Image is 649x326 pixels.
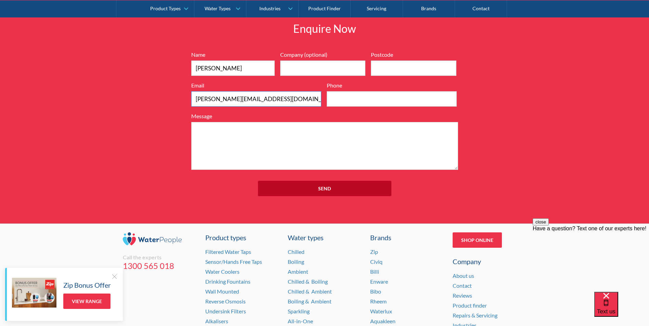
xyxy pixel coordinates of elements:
a: Product types [205,232,279,243]
a: Contact [453,282,472,289]
a: Ambient [288,268,308,275]
iframe: podium webchat widget bubble [594,292,649,326]
div: Company [453,256,527,267]
a: 1300 565 018 [123,261,197,271]
div: Call the experts [123,254,197,261]
a: Alkalisers [205,318,228,324]
label: Phone [327,81,457,90]
a: Enware [370,278,388,285]
form: Full Width Form [188,51,462,203]
a: Filtered Water Taps [205,248,251,255]
input: Send [258,181,391,196]
a: Drinking Fountains [205,278,250,285]
a: All-in-One [288,318,313,324]
a: Zip [370,248,378,255]
label: Postcode [371,51,456,59]
a: Waterlux [370,308,392,314]
h2: Enquire Now [225,21,424,37]
label: Name [191,51,275,59]
div: Water Types [205,5,231,11]
div: Brands [370,232,444,243]
a: Product finder [453,302,487,309]
a: Sparkling [288,308,310,314]
label: Company (optional) [280,51,366,59]
a: Rheem [370,298,387,304]
a: View Range [63,294,111,309]
div: Industries [259,5,281,11]
a: Chilled & Boiling [288,278,328,285]
label: Message [191,112,458,120]
a: Water types [288,232,362,243]
a: Chilled & Ambient [288,288,332,295]
label: Email [191,81,321,90]
a: About us [453,272,474,279]
a: Water Coolers [205,268,239,275]
a: Sensor/Hands Free Taps [205,258,262,265]
iframe: podium webchat widget prompt [533,218,649,300]
a: Billi [370,268,379,275]
a: Reverse Osmosis [205,298,246,304]
a: Aquakleen [370,318,395,324]
a: Shop Online [453,232,502,248]
a: Bibo [370,288,381,295]
a: Boiling & Ambient [288,298,332,304]
a: Repairs & Servicing [453,312,497,318]
img: Zip Bonus Offer [12,278,56,308]
h5: Zip Bonus Offer [63,280,111,290]
a: Undersink Filters [205,308,246,314]
a: Chilled [288,248,304,255]
a: Reviews [453,292,472,299]
a: Wall Mounted [205,288,239,295]
div: Product Types [150,5,181,11]
a: Civiq [370,258,382,265]
a: Boiling [288,258,304,265]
